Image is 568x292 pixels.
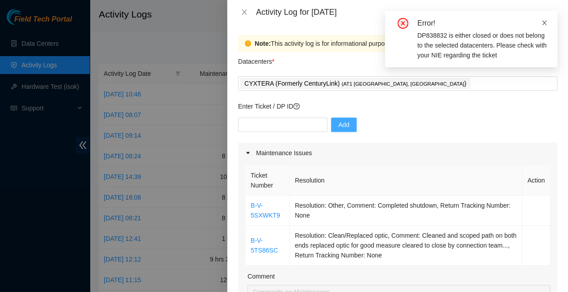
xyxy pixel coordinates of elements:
p: CYXTERA (Formerly CenturyLink) ) [244,78,466,89]
div: Activity Log for [DATE] [256,7,557,17]
button: Close [238,8,251,17]
a: B-V-5TS86SC [251,237,278,254]
span: close [541,20,547,26]
div: DP838832 is either closed or does not belong to the selected datacenters. Please check with your ... [417,31,546,60]
div: Error! [417,18,546,29]
button: Add [331,118,357,132]
span: close-circle [397,18,408,29]
a: B-V-5SXWKT9 [251,202,280,219]
p: Datacenters [238,52,274,66]
strong: Note: [255,39,271,48]
div: Maintenance Issues [238,143,557,163]
span: Add [338,120,349,130]
th: Resolution [290,166,522,196]
span: exclamation-circle [245,40,251,47]
th: Ticket Number [246,166,290,196]
span: ( AT1 [GEOGRAPHIC_DATA], [GEOGRAPHIC_DATA] [341,81,464,87]
span: caret-right [245,150,251,156]
p: Enter Ticket / DP ID [238,101,557,111]
span: question-circle [293,103,299,109]
td: Resolution: Other, Comment: Completed shutdown, Return Tracking Number: None [290,196,522,226]
span: close [241,9,248,16]
td: Resolution: Clean/Replaced optic, Comment: Cleaned and scoped path on both ends replaced optic fo... [290,226,522,266]
th: Action [522,166,550,196]
label: Comment [247,271,275,281]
